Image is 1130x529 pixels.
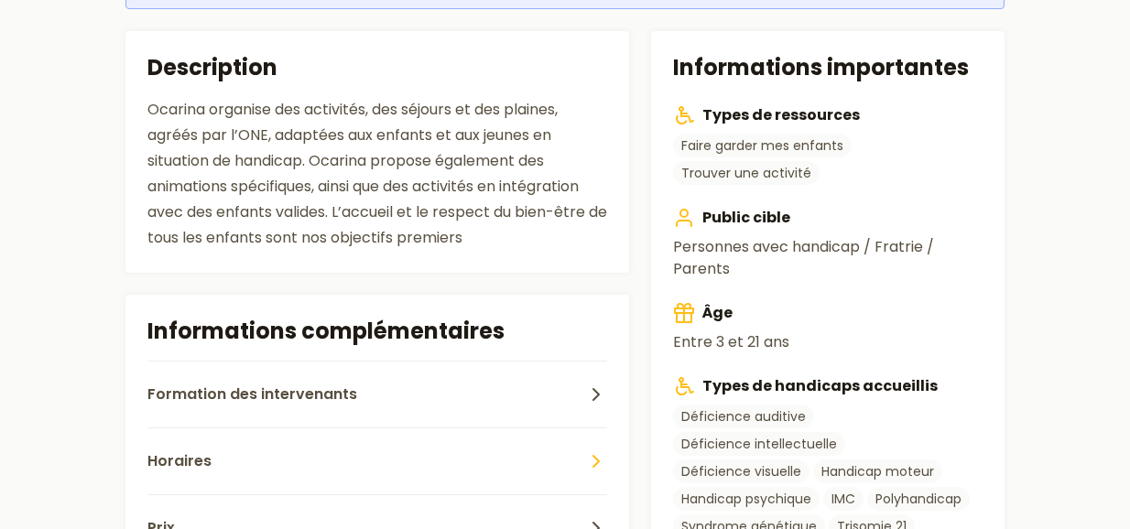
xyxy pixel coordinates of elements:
div: Ocarina organise des activités, des séjours et des plaines, agréés par l’ONE, adaptées aux enfant... [147,97,607,251]
span: Horaires [147,450,212,472]
span: Formation des intervenants [147,383,357,405]
p: Personnes avec handicap / Fratrie / Parents [673,236,983,280]
a: Déficience intellectuelle [673,432,845,456]
a: Polyhandicap [867,487,970,511]
a: Handicap psychique [673,487,820,511]
h2: Informations importantes [673,53,983,82]
a: Déficience visuelle [673,459,809,483]
a: Handicap moteur [813,459,942,483]
h3: Public cible [673,207,983,229]
h2: Description [147,53,607,82]
button: Horaires [147,427,607,494]
h3: Types de handicaps accueillis [673,375,983,397]
button: Formation des intervenants [147,361,607,427]
a: Faire garder mes enfants [673,134,852,157]
h3: Âge [673,302,983,324]
a: Trouver une activité [673,161,820,185]
a: IMC [823,487,864,511]
a: Déficience auditive [673,405,814,428]
h3: Types de ressources [673,104,983,126]
p: Entre 3 et 21 ans [673,331,983,353]
h2: Informations complémentaires [147,317,607,346]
